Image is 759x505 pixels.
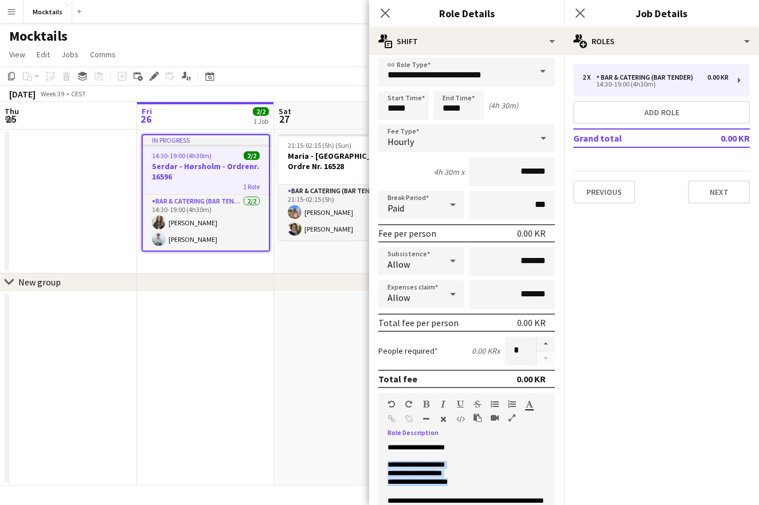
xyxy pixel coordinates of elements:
[564,6,759,21] h3: Job Details
[388,202,404,214] span: Paid
[61,49,79,60] span: Jobs
[388,259,410,270] span: Allow
[253,107,269,116] span: 2/2
[388,136,414,147] span: Hourly
[472,346,500,356] div: 0.00 KR x
[378,346,438,356] label: People required
[369,28,564,55] div: Shift
[244,151,260,160] span: 2/2
[582,81,729,87] div: 14:30-19:00 (4h30m)
[279,151,407,171] h3: Maria - [GEOGRAPHIC_DATA] - Ordre Nr. 16528
[18,276,61,288] div: New group
[85,47,120,62] a: Comms
[456,414,464,424] button: HTML Code
[279,106,291,116] span: Sat
[37,49,50,60] span: Edit
[582,73,596,81] div: 2 x
[32,47,54,62] a: Edit
[152,151,212,160] span: 14:30-19:00 (4h30m)
[508,400,516,409] button: Ordered List
[422,414,430,424] button: Horizontal Line
[5,47,30,62] a: View
[517,317,546,328] div: 0.00 KR
[488,100,518,111] div: (4h 30m)
[90,49,116,60] span: Comms
[279,185,407,240] app-card-role: Bar & Catering (Bar Tender)2/221:15-02:15 (5h)[PERSON_NAME][PERSON_NAME]
[243,182,260,191] span: 1 Role
[143,161,269,182] h3: Serdar - Hørsholm - Ordrenr. 16596
[388,400,396,409] button: Undo
[474,413,482,422] button: Paste as plain text
[253,117,268,126] div: 1 Job
[491,400,499,409] button: Unordered List
[434,167,464,177] div: 4h 30m x
[277,112,291,126] span: 27
[143,195,269,250] app-card-role: Bar & Catering (Bar Tender)2/214:30-19:00 (4h30m)[PERSON_NAME][PERSON_NAME]
[707,73,729,81] div: 0.00 KR
[5,106,19,116] span: Thu
[439,414,447,424] button: Clear Formatting
[388,292,410,303] span: Allow
[9,88,36,100] div: [DATE]
[140,112,152,126] span: 26
[683,129,750,147] td: 0.00 KR
[474,400,482,409] button: Strikethrough
[378,228,436,239] div: Fee per person
[456,400,464,409] button: Underline
[378,317,459,328] div: Total fee per person
[508,413,516,422] button: Fullscreen
[378,373,417,385] div: Total fee
[24,1,72,23] button: Mocktails
[405,400,413,409] button: Redo
[9,49,25,60] span: View
[142,106,152,116] span: Fri
[288,141,351,150] span: 21:15-02:15 (5h) (Sun)
[422,400,430,409] button: Bold
[517,373,546,385] div: 0.00 KR
[279,134,407,240] app-job-card: 21:15-02:15 (5h) (Sun)2/2Maria - [GEOGRAPHIC_DATA] - Ordre Nr. 165281 RoleBar & Catering (Bar Ten...
[573,101,750,124] button: Add role
[537,336,555,351] button: Increase
[143,135,269,144] div: In progress
[9,28,68,45] h1: Mocktails
[573,129,683,147] td: Grand total
[525,400,533,409] button: Text Color
[369,6,564,21] h3: Role Details
[564,28,759,55] div: Roles
[688,181,750,203] button: Next
[491,413,499,422] button: Insert video
[573,181,635,203] button: Previous
[57,47,83,62] a: Jobs
[517,228,546,239] div: 0.00 KR
[3,112,19,126] span: 25
[439,400,447,409] button: Italic
[38,89,66,98] span: Week 39
[596,73,698,81] div: Bar & Catering (Bar Tender)
[142,134,270,252] app-job-card: In progress14:30-19:00 (4h30m)2/2Serdar - Hørsholm - Ordrenr. 165961 RoleBar & Catering (Bar Tend...
[71,89,86,98] div: CEST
